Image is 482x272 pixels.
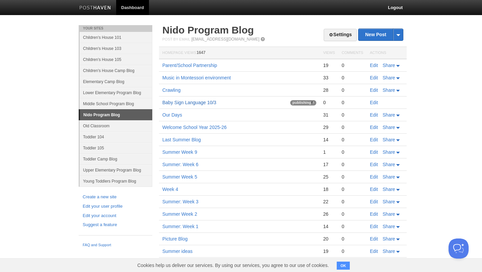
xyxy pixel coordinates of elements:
a: Toddler Camp Blog [80,153,152,164]
a: Summer Week 9 [162,149,197,155]
a: Edit [370,63,378,68]
a: Children's House 105 [80,54,152,65]
a: Suggest a feature [83,221,148,228]
a: Edit [370,149,378,155]
a: Summer ideas [162,249,192,254]
span: Share [383,174,395,180]
div: 0 [342,124,363,130]
span: Share [383,137,395,142]
a: Summer: Week 3 [162,199,198,204]
span: Share [383,236,395,242]
a: Summer Week 2 [162,211,197,217]
span: publishing [290,100,317,106]
a: Children's House 101 [80,32,152,43]
span: 1647 [196,50,206,55]
a: Upper Elementary Program Blog [80,164,152,176]
a: New Post [358,29,403,41]
a: Edit [370,87,378,93]
div: 14 [323,137,335,143]
span: Share [383,125,395,130]
a: Edit [370,162,378,167]
div: 14 [323,223,335,229]
a: Crawling [162,87,180,93]
div: 25 [323,174,335,180]
a: Young Toddlers Program Blog [80,176,152,187]
img: loading-tiny-gray.gif [311,101,314,104]
a: Edit [370,211,378,217]
div: 0 [342,87,363,93]
span: Share [383,112,395,118]
div: 33 [323,75,335,81]
a: Edit [370,236,378,242]
span: Share [383,63,395,68]
div: 29 [323,124,335,130]
a: Parent/School Partnership [162,63,217,68]
div: 0 [342,137,363,143]
li: Your Sites [79,25,152,32]
a: Old Classroom [80,120,152,131]
div: 0 [342,186,363,192]
span: Share [383,75,395,80]
div: 0 [342,236,363,242]
a: Edit [370,224,378,229]
span: Post by Email [162,37,190,41]
a: Nido Program Blog [80,110,152,120]
a: Elementary Camp Blog [80,76,152,87]
div: 17 [323,161,335,167]
div: 0 [342,223,363,229]
a: Picture Blog [162,236,187,242]
div: 18 [323,186,335,192]
div: 22 [323,199,335,205]
a: Middle School Program Blog [80,98,152,109]
div: 0 [342,99,363,106]
a: Summer: Week 6 [162,162,198,167]
div: 0 [323,99,335,106]
a: Edit [370,125,378,130]
th: Views [320,47,338,59]
a: Edit [370,75,378,80]
div: 19 [323,62,335,68]
img: Posthaven-bar [79,6,111,11]
span: Share [383,224,395,229]
a: Edit [370,100,378,105]
a: Summer Week 5 [162,174,197,180]
a: Settings [324,29,357,41]
a: Summer: Week 1 [162,224,198,229]
span: Share [383,162,395,167]
a: Baby Sign Language 10/3 [162,100,216,105]
a: Edit your account [83,212,148,219]
button: OK [337,262,350,270]
a: Edit [370,249,378,254]
div: 0 [342,199,363,205]
iframe: Help Scout Beacon - Open [449,239,469,259]
a: Create a new site [83,194,148,201]
span: Cookies help us deliver our services. By using our services, you agree to our use of cookies. [131,259,335,272]
div: 20 [323,236,335,242]
a: Toddler 105 [80,142,152,153]
div: 0 [342,112,363,118]
a: Edit [370,199,378,204]
a: [EMAIL_ADDRESS][DOMAIN_NAME] [191,37,259,42]
a: FAQ and Support [83,242,148,248]
span: Share [383,149,395,155]
a: Nido Program Blog [162,24,254,36]
a: Children's House 103 [80,43,152,54]
span: Share [383,211,395,217]
a: Children's House Camp Blog [80,65,152,76]
div: 28 [323,87,335,93]
span: Share [383,87,395,93]
div: 0 [342,161,363,167]
a: Week 4 [162,187,178,192]
span: Share [383,187,395,192]
th: Homepage Views [159,47,320,59]
div: 0 [342,75,363,81]
div: 26 [323,211,335,217]
a: Toddler 104 [80,131,152,142]
a: Last Summer Blog [162,137,201,142]
a: Welcome School Year 2025-26 [162,125,227,130]
div: 19 [323,248,335,254]
div: 31 [323,112,335,118]
a: Edit [370,174,378,180]
div: 0 [342,211,363,217]
div: 0 [342,248,363,254]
